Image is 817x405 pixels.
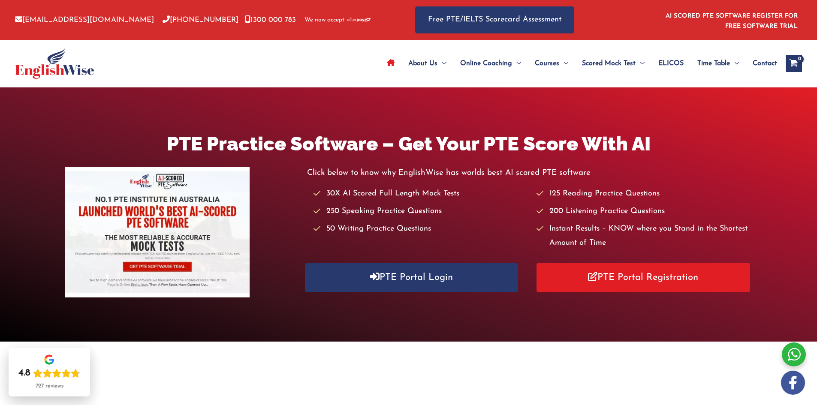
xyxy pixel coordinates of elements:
[460,48,512,78] span: Online Coaching
[582,48,636,78] span: Scored Mock Test
[314,187,528,201] li: 30X AI Scored Full Length Mock Tests
[307,166,752,180] p: Click below to know why EnglishWise has worlds best AI scored PTE software
[65,167,250,297] img: pte-institute-main
[730,48,739,78] span: Menu Toggle
[15,48,94,79] img: cropped-ew-logo
[786,55,802,72] a: View Shopping Cart, empty
[537,187,751,201] li: 125 Reading Practice Questions
[537,222,751,251] li: Instant Results – KNOW where you Stand in the Shortest Amount of Time
[528,48,575,78] a: CoursesMenu Toggle
[304,16,344,24] span: We now accept
[15,16,154,24] a: [EMAIL_ADDRESS][DOMAIN_NAME]
[658,48,684,78] span: ELICOS
[437,48,446,78] span: Menu Toggle
[537,204,751,219] li: 200 Listening Practice Questions
[690,48,746,78] a: Time TableMenu Toggle
[697,48,730,78] span: Time Table
[666,13,798,30] a: AI SCORED PTE SOFTWARE REGISTER FOR FREE SOFTWARE TRIAL
[512,48,521,78] span: Menu Toggle
[245,16,296,24] a: 1300 000 783
[18,367,30,379] div: 4.8
[305,263,519,292] a: PTE Portal Login
[535,48,559,78] span: Courses
[746,48,777,78] a: Contact
[575,48,651,78] a: Scored Mock TestMenu Toggle
[163,16,238,24] a: [PHONE_NUMBER]
[415,6,574,33] a: Free PTE/IELTS Scorecard Assessment
[660,6,802,34] aside: Header Widget 1
[347,18,371,22] img: Afterpay-Logo
[401,48,453,78] a: About UsMenu Toggle
[380,48,777,78] nav: Site Navigation: Main Menu
[753,48,777,78] span: Contact
[314,222,528,236] li: 50 Writing Practice Questions
[651,48,690,78] a: ELICOS
[314,204,528,219] li: 250 Speaking Practice Questions
[781,371,805,395] img: white-facebook.png
[408,48,437,78] span: About Us
[453,48,528,78] a: Online CoachingMenu Toggle
[18,367,80,379] div: Rating: 4.8 out of 5
[636,48,645,78] span: Menu Toggle
[559,48,568,78] span: Menu Toggle
[537,263,750,292] a: PTE Portal Registration
[36,383,63,390] div: 727 reviews
[65,130,751,157] h1: PTE Practice Software – Get Your PTE Score With AI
